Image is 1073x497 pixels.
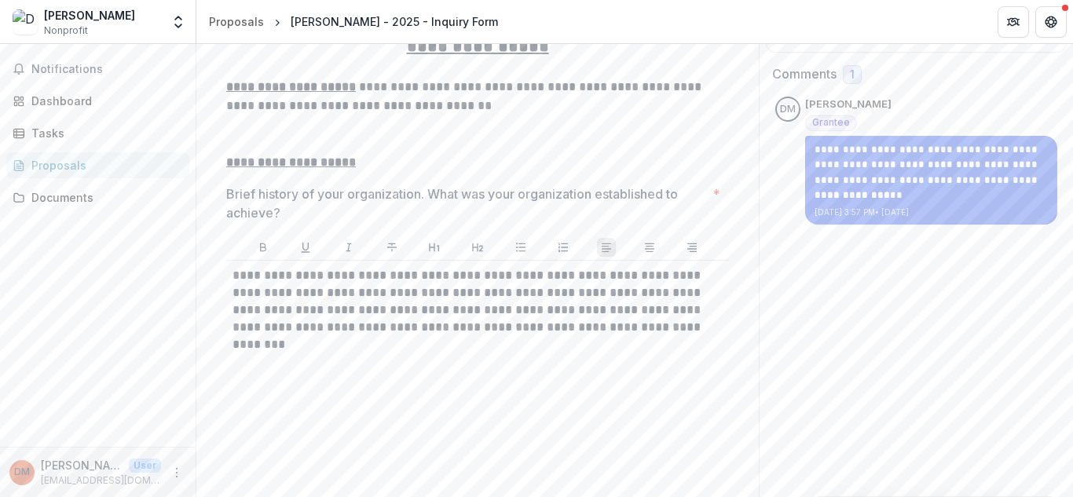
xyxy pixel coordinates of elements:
[41,457,123,473] p: [PERSON_NAME]
[31,125,177,141] div: Tasks
[129,459,161,473] p: User
[31,63,183,76] span: Notifications
[203,10,270,33] a: Proposals
[44,7,135,24] div: [PERSON_NAME]
[805,97,892,112] p: [PERSON_NAME]
[167,6,189,38] button: Open entity switcher
[772,67,837,82] h2: Comments
[44,24,88,38] span: Nonprofit
[6,120,189,146] a: Tasks
[291,13,498,30] div: [PERSON_NAME] - 2025 - Inquiry Form
[511,238,530,257] button: Bullet List
[780,104,796,115] div: Dorothy Mbambu
[597,238,616,257] button: Align Left
[296,238,315,257] button: Underline
[640,238,659,257] button: Align Center
[425,238,444,257] button: Heading 1
[167,463,186,482] button: More
[1035,6,1067,38] button: Get Help
[14,467,30,477] div: Dorothy Mbambu
[468,238,487,257] button: Heading 2
[203,10,504,33] nav: breadcrumb
[41,473,161,488] p: [EMAIL_ADDRESS][DOMAIN_NAME]
[383,238,401,257] button: Strike
[31,157,177,174] div: Proposals
[6,185,189,210] a: Documents
[6,88,189,114] a: Dashboard
[226,185,706,222] p: Brief history of your organization. What was your organization established to achieve?
[812,117,850,128] span: Grantee
[6,152,189,178] a: Proposals
[998,6,1029,38] button: Partners
[209,13,264,30] div: Proposals
[815,206,1048,218] p: [DATE] 3:57 PM • [DATE]
[850,68,855,82] span: 1
[254,238,273,257] button: Bold
[6,57,189,82] button: Notifications
[31,189,177,206] div: Documents
[554,238,573,257] button: Ordered List
[683,238,701,257] button: Align Right
[339,238,358,257] button: Italicize
[31,93,177,109] div: Dashboard
[13,9,38,35] img: Dorothy Mbambu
